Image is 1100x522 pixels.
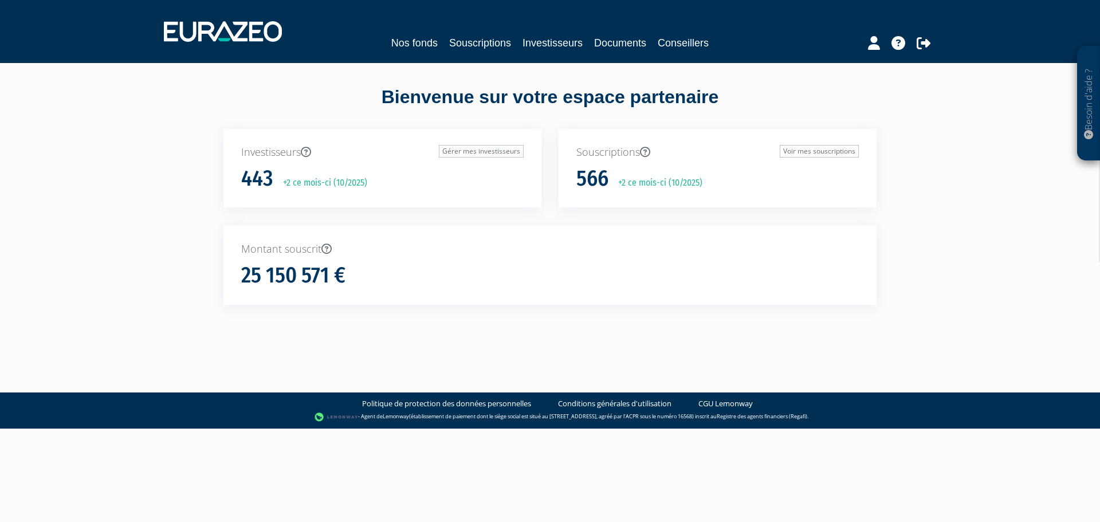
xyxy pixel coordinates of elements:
p: Investisseurs [241,145,524,160]
h1: 443 [241,167,273,191]
img: logo-lemonway.png [315,411,359,423]
a: Documents [594,35,646,51]
a: Voir mes souscriptions [780,145,859,158]
a: Investisseurs [522,35,583,51]
div: - Agent de (établissement de paiement dont le siège social est situé au [STREET_ADDRESS], agréé p... [11,411,1089,423]
p: Souscriptions [576,145,859,160]
a: CGU Lemonway [698,398,753,409]
p: Montant souscrit [241,242,859,257]
p: +2 ce mois-ci (10/2025) [610,176,702,190]
a: Nos fonds [391,35,438,51]
h1: 25 150 571 € [241,264,345,288]
a: Lemonway [383,413,409,420]
h1: 566 [576,167,608,191]
a: Souscriptions [449,35,511,51]
a: Conditions générales d'utilisation [558,398,671,409]
p: Besoin d'aide ? [1082,52,1095,155]
p: +2 ce mois-ci (10/2025) [275,176,367,190]
a: Registre des agents financiers (Regafi) [717,413,807,420]
img: 1732889491-logotype_eurazeo_blanc_rvb.png [164,21,282,42]
div: Bienvenue sur votre espace partenaire [215,84,885,129]
a: Gérer mes investisseurs [439,145,524,158]
a: Politique de protection des données personnelles [362,398,531,409]
a: Conseillers [658,35,709,51]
